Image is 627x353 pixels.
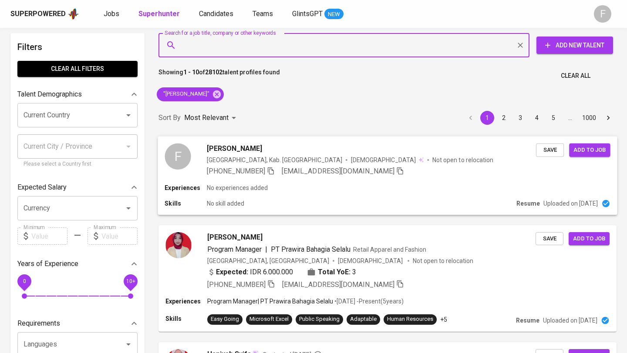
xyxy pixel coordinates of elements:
a: [PERSON_NAME]Program Manager|PT Prawira Bahagia SelaluRetail Apparel and Fashion[GEOGRAPHIC_DATA]... [158,225,617,332]
span: Save [540,145,560,155]
div: Human Resources [387,315,433,323]
b: Expected: [216,267,248,277]
a: Superhunter [138,9,182,20]
button: Clear [514,39,526,51]
span: [DEMOGRAPHIC_DATA] [338,256,404,265]
div: Requirements [17,315,138,332]
button: page 1 [480,111,494,125]
p: Showing of talent profiles found [158,68,280,84]
span: Candidates [199,10,233,18]
span: Retail Apparel and Fashion [353,246,426,253]
p: No skill added [207,199,244,208]
span: [PERSON_NAME] [207,232,263,243]
input: Value [31,227,67,245]
button: Clear All [557,68,594,84]
span: 3 [352,267,356,277]
p: Experiences [165,183,206,192]
span: Program Manager [207,245,262,253]
input: Value [101,227,138,245]
p: Requirements [17,318,60,329]
b: 28102 [205,69,222,76]
p: Most Relevant [184,113,229,123]
p: Skills [165,314,207,323]
div: [GEOGRAPHIC_DATA], Kab. [GEOGRAPHIC_DATA] [207,155,342,164]
div: Superpowered [10,9,66,19]
div: … [563,113,577,122]
div: Easy Going [211,315,239,323]
button: Open [122,338,135,350]
span: [PHONE_NUMBER] [207,280,266,289]
span: Add to job [573,234,605,244]
button: Save [536,232,563,246]
span: Save [540,234,559,244]
p: No experiences added [207,183,268,192]
p: Not open to relocation [413,256,473,265]
button: Open [122,202,135,214]
p: Resume [516,199,540,208]
p: Not open to relocation [432,155,493,164]
nav: pagination navigation [462,111,617,125]
div: Adaptable [350,315,377,323]
div: Talent Demographics [17,86,138,103]
a: Teams [253,9,275,20]
div: Most Relevant [184,110,239,126]
button: Clear All filters [17,61,138,77]
span: [DEMOGRAPHIC_DATA] [351,155,417,164]
span: Jobs [104,10,119,18]
button: Open [122,109,135,121]
img: daa827fc2305a703e3416e30093bc1e0.jpeg [165,232,192,258]
span: [PHONE_NUMBER] [207,167,265,175]
a: F[PERSON_NAME][GEOGRAPHIC_DATA], Kab. [GEOGRAPHIC_DATA][DEMOGRAPHIC_DATA] Not open to relocation[... [158,137,617,215]
b: Total YoE: [318,267,351,277]
button: Add New Talent [536,37,613,54]
div: Microsoft Excel [249,315,289,323]
button: Add to job [569,232,610,246]
div: Public Speaking [299,315,340,323]
b: 1 - 10 [183,69,199,76]
button: Go to page 2 [497,111,511,125]
p: Experiences [165,297,207,306]
p: +5 [440,315,447,324]
span: Clear All filters [24,63,131,74]
span: GlintsGPT [292,10,323,18]
span: [EMAIL_ADDRESS][DOMAIN_NAME] [282,167,394,175]
div: F [165,143,191,169]
span: 10+ [126,278,135,284]
button: Go to page 3 [513,111,527,125]
button: Go to page 4 [530,111,544,125]
span: Add to job [573,145,606,155]
p: Resume [516,316,539,325]
button: Save [536,143,564,157]
a: Candidates [199,9,235,20]
a: Superpoweredapp logo [10,7,79,20]
span: PT Prawira Bahagia Selalu [271,245,351,253]
p: Years of Experience [17,259,78,269]
p: Expected Salary [17,182,67,193]
p: Please select a Country first [24,160,131,169]
span: NEW [324,10,344,19]
span: 0 [23,278,26,284]
p: Talent Demographics [17,89,82,100]
span: Add New Talent [543,40,606,51]
div: Years of Experience [17,255,138,273]
b: Superhunter [138,10,180,18]
a: GlintsGPT NEW [292,9,344,20]
span: [EMAIL_ADDRESS][DOMAIN_NAME] [282,280,394,289]
span: "[PERSON_NAME]" [157,90,215,98]
div: IDR 6.000.000 [207,267,293,277]
button: Go to next page [601,111,615,125]
span: Teams [253,10,273,18]
span: Clear All [561,70,590,81]
p: • [DATE] - Present ( 5 years ) [333,297,404,306]
div: [GEOGRAPHIC_DATA], [GEOGRAPHIC_DATA] [207,256,329,265]
p: Uploaded on [DATE] [543,199,598,208]
button: Go to page 5 [546,111,560,125]
p: Uploaded on [DATE] [543,316,597,325]
p: Sort By [158,113,181,123]
div: "[PERSON_NAME]" [157,87,224,101]
button: Add to job [569,143,610,157]
div: Expected Salary [17,179,138,196]
span: [PERSON_NAME] [207,143,262,153]
p: Program Manager | PT Prawira Bahagia Selalu [207,297,333,306]
button: Go to page 1000 [580,111,599,125]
